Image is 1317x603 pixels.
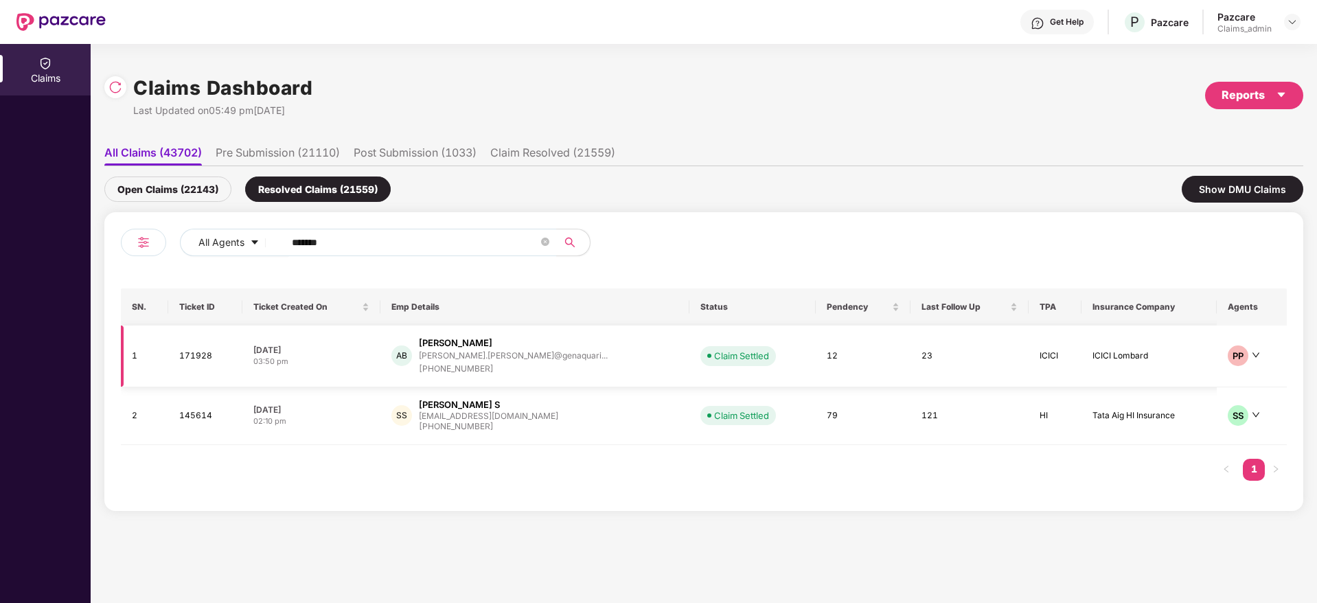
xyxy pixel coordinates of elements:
span: All Agents [198,235,244,250]
span: Ticket Created On [253,301,359,312]
span: search [556,237,583,248]
div: 03:50 pm [253,356,369,367]
th: Ticket Created On [242,288,380,326]
div: Claim Settled [714,409,769,422]
span: down [1252,351,1260,359]
li: Pre Submission (21110) [216,146,340,166]
td: 79 [816,387,911,445]
span: close-circle [541,236,549,249]
span: close-circle [541,238,549,246]
th: Pendency [816,288,911,326]
li: Previous Page [1215,459,1237,481]
div: PP [1228,345,1248,366]
th: SN. [121,288,168,326]
img: svg+xml;base64,PHN2ZyBpZD0iRHJvcGRvd24tMzJ4MzIiIHhtbG5zPSJodHRwOi8vd3d3LnczLm9yZy8yMDAwL3N2ZyIgd2... [1287,16,1298,27]
span: P [1130,14,1139,30]
td: 121 [911,387,1029,445]
li: Claim Resolved (21559) [490,146,615,166]
td: 171928 [168,326,243,387]
div: Show DMU Claims [1182,176,1303,203]
div: Reports [1222,87,1287,104]
img: New Pazcare Logo [16,13,106,31]
div: [PHONE_NUMBER] [419,363,608,376]
div: Resolved Claims (21559) [245,177,391,202]
img: svg+xml;base64,PHN2ZyB4bWxucz0iaHR0cDovL3d3dy53My5vcmcvMjAwMC9zdmciIHdpZHRoPSIyNCIgaGVpZ2h0PSIyNC... [135,234,152,251]
span: caret-down [250,238,260,249]
button: right [1265,459,1287,481]
th: TPA [1029,288,1081,326]
span: right [1272,465,1280,473]
td: 1 [121,326,168,387]
div: Last Updated on 05:49 pm[DATE] [133,103,312,118]
td: 23 [911,326,1029,387]
li: Post Submission (1033) [354,146,477,166]
div: [EMAIL_ADDRESS][DOMAIN_NAME] [419,411,558,420]
div: SS [391,405,412,426]
button: All Agentscaret-down [180,229,289,256]
h1: Claims Dashboard [133,73,312,103]
td: HI [1029,387,1081,445]
div: [PERSON_NAME] [419,337,492,350]
li: All Claims (43702) [104,146,202,166]
div: [DATE] [253,404,369,416]
span: left [1222,465,1230,473]
li: 1 [1243,459,1265,481]
div: Claim Settled [714,349,769,363]
div: [PERSON_NAME].[PERSON_NAME]@genaquari... [419,351,608,360]
span: caret-down [1276,89,1287,100]
span: down [1252,411,1260,419]
li: Next Page [1265,459,1287,481]
img: svg+xml;base64,PHN2ZyBpZD0iUmVsb2FkLTMyeDMyIiB4bWxucz0iaHR0cDovL3d3dy53My5vcmcvMjAwMC9zdmciIHdpZH... [108,80,122,94]
th: Last Follow Up [911,288,1029,326]
div: 02:10 pm [253,416,369,427]
div: Pazcare [1151,16,1189,29]
div: Get Help [1050,16,1084,27]
div: [DATE] [253,344,369,356]
div: Open Claims (22143) [104,177,231,202]
button: search [556,229,591,256]
div: AB [391,345,412,366]
button: left [1215,459,1237,481]
th: Insurance Company [1081,288,1217,326]
th: Emp Details [380,288,689,326]
td: 2 [121,387,168,445]
td: ICICI Lombard [1081,326,1217,387]
td: Tata Aig HI Insurance [1081,387,1217,445]
div: SS [1228,405,1248,426]
div: Pazcare [1217,10,1272,23]
span: Pendency [827,301,890,312]
span: Last Follow Up [921,301,1007,312]
th: Agents [1217,288,1287,326]
div: Claims_admin [1217,23,1272,34]
div: [PERSON_NAME] S [419,398,500,411]
td: 12 [816,326,911,387]
img: svg+xml;base64,PHN2ZyBpZD0iQ2xhaW0iIHhtbG5zPSJodHRwOi8vd3d3LnczLm9yZy8yMDAwL3N2ZyIgd2lkdGg9IjIwIi... [38,56,52,70]
td: 145614 [168,387,243,445]
a: 1 [1243,459,1265,479]
th: Status [689,288,816,326]
td: ICICI [1029,326,1081,387]
th: Ticket ID [168,288,243,326]
img: svg+xml;base64,PHN2ZyBpZD0iSGVscC0zMngzMiIgeG1sbnM9Imh0dHA6Ly93d3cudzMub3JnLzIwMDAvc3ZnIiB3aWR0aD... [1031,16,1044,30]
div: [PHONE_NUMBER] [419,420,558,433]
